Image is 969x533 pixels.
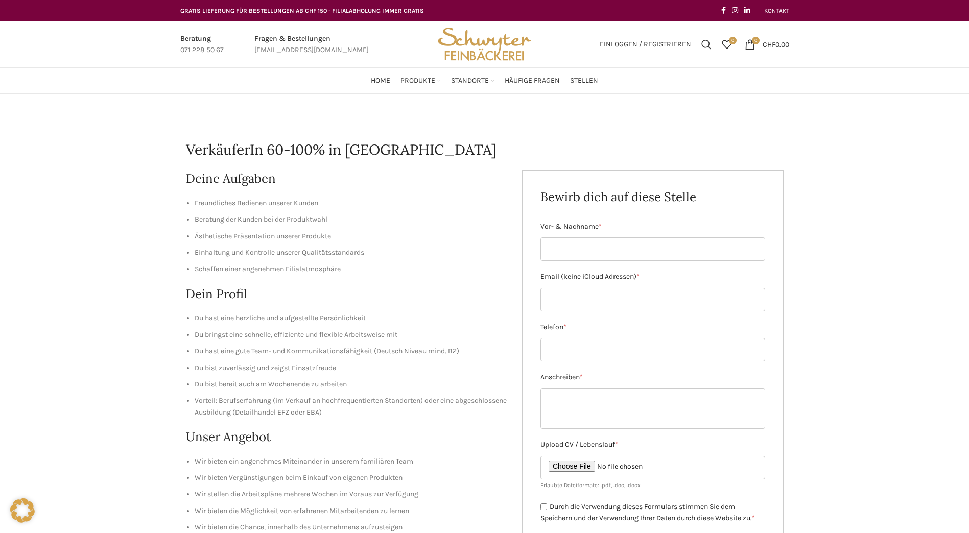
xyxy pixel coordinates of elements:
h2: Dein Profil [186,285,507,303]
span: CHF [763,40,775,49]
span: GRATIS LIEFERUNG FÜR BESTELLUNGEN AB CHF 150 - FILIALABHOLUNG IMMER GRATIS [180,7,424,14]
li: Wir stellen die Arbeitspläne mehrere Wochen im Voraus zur Verfügung [195,489,507,500]
h2: Unser Angebot [186,428,507,446]
li: Wir bieten Vergünstigungen beim Einkauf von eigenen Produkten [195,472,507,483]
h2: Bewirb dich auf diese Stelle [540,188,765,206]
a: Infobox link [254,33,369,56]
a: 0 CHF0.00 [740,34,794,55]
li: Du bist bereit auch am Wochenende zu arbeiten [195,379,507,390]
li: Einhaltung und Kontrolle unserer Qualitätsstandards [195,247,507,258]
div: Meine Wunschliste [717,34,737,55]
span: Produkte [400,76,435,86]
label: Email (keine iCloud Adressen) [540,271,765,282]
li: Wir bieten ein angenehmes Miteinander in unserem familiären Team [195,456,507,467]
bdi: 0.00 [763,40,789,49]
a: Home [371,70,390,91]
label: Vor- & Nachname [540,221,765,232]
img: Bäckerei Schwyter [434,21,534,67]
span: Home [371,76,390,86]
a: Instagram social link [729,4,741,18]
a: Facebook social link [718,4,729,18]
li: Vorteil: Berufserfahrung (im Verkauf an hochfrequentierten Standorten) oder eine abgeschlossene A... [195,395,507,418]
span: KONTAKT [764,7,789,14]
a: Infobox link [180,33,224,56]
span: Häufige Fragen [505,76,560,86]
a: Einloggen / Registrieren [595,34,696,55]
li: Freundliches Bedienen unserer Kunden [195,198,507,209]
label: Upload CV / Lebenslauf [540,439,765,450]
a: KONTAKT [764,1,789,21]
span: 0 [729,37,737,44]
li: Du hast eine herzliche und aufgestellte Persönlichkeit [195,312,507,324]
a: Standorte [451,70,494,91]
label: Telefon [540,322,765,333]
li: Du bringst eine schnelle, effiziente und flexible Arbeitsweise mit [195,329,507,341]
label: Durch die Verwendung dieses Formulars stimmen Sie dem Speichern und der Verwendung Ihrer Daten du... [540,502,755,523]
li: Du hast eine gute Team- und Kommunikationsfähigkeit (Deutsch Niveau mind. B2) [195,346,507,357]
h2: Deine Aufgaben [186,170,507,187]
span: Stellen [570,76,598,86]
span: Standorte [451,76,489,86]
li: Wir bieten die Möglichkeit von erfahrenen Mitarbeitenden zu lernen [195,505,507,517]
li: Du bist zuverlässig und zeigst Einsatzfreude [195,362,507,374]
small: Erlaubte Dateiformate: .pdf, .doc, .docx [540,482,641,489]
li: Beratung der Kunden bei der Produktwahl [195,214,507,225]
span: 0 [752,37,760,44]
div: Main navigation [175,70,794,91]
h1: VerkäuferIn 60-100% in [GEOGRAPHIC_DATA] [186,140,784,160]
a: Linkedin social link [741,4,753,18]
a: Site logo [434,39,534,48]
li: Wir bieten die Chance, innerhalb des Unternehmens aufzusteigen [195,522,507,533]
a: Suchen [696,34,717,55]
a: Stellen [570,70,598,91]
a: Häufige Fragen [505,70,560,91]
label: Anschreiben [540,372,765,383]
li: Schaffen einer angenehmen Filialatmosphäre [195,263,507,275]
span: Einloggen / Registrieren [600,41,691,48]
li: Ästhetische Präsentation unserer Produkte [195,231,507,242]
a: Produkte [400,70,441,91]
div: Secondary navigation [759,1,794,21]
a: 0 [717,34,737,55]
